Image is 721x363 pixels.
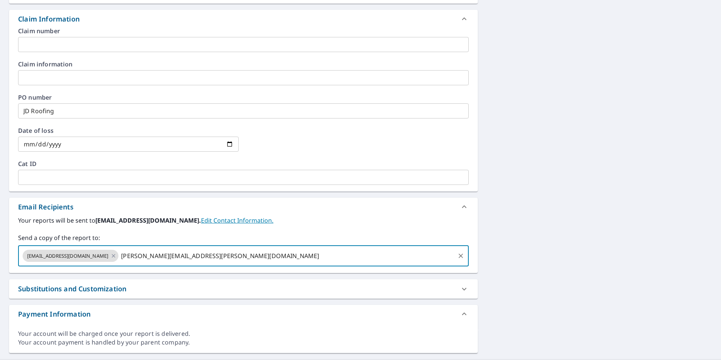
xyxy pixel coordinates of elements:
label: Claim information [18,61,469,67]
label: Send a copy of the report to: [18,233,469,242]
label: Your reports will be sent to [18,216,469,225]
div: Email Recipients [9,198,478,216]
div: Payment Information [9,305,478,323]
div: Your account payment is handled by your parent company. [18,338,469,347]
label: Claim number [18,28,469,34]
div: Email Recipients [18,202,74,212]
a: EditContactInfo [201,216,273,225]
span: [EMAIL_ADDRESS][DOMAIN_NAME] [23,252,113,260]
b: [EMAIL_ADDRESS][DOMAIN_NAME]. [95,216,201,225]
label: PO number [18,94,469,100]
div: Payment Information [18,309,91,319]
div: Your account will be charged once your report is delivered. [18,329,469,338]
label: Date of loss [18,128,239,134]
div: Substitutions and Customization [9,279,478,298]
button: Clear [456,251,466,261]
div: Claim Information [9,10,478,28]
div: Claim Information [18,14,80,24]
div: Substitutions and Customization [18,284,126,294]
label: Cat ID [18,161,469,167]
div: [EMAIL_ADDRESS][DOMAIN_NAME] [23,250,118,262]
